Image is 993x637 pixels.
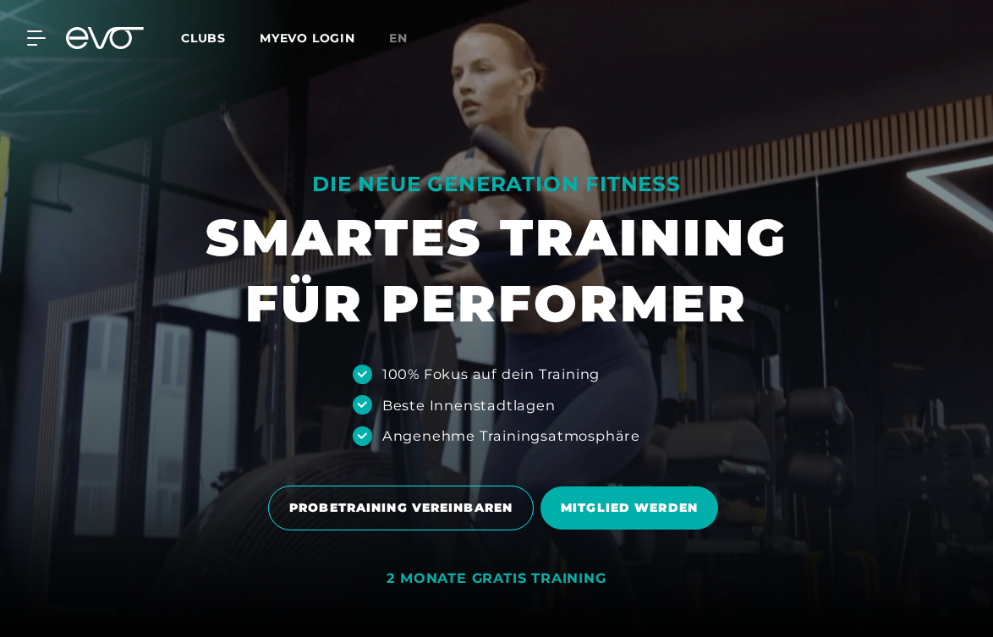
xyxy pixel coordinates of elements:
span: MITGLIED WERDEN [561,499,698,517]
a: Clubs [181,30,260,46]
span: Clubs [181,30,226,46]
div: 2 MONATE GRATIS TRAINING [387,570,606,588]
div: Angenehme Trainingsatmosphäre [382,426,640,446]
a: MYEVO LOGIN [260,30,355,46]
div: DIE NEUE GENERATION FITNESS [206,171,787,198]
div: 100% Fokus auf dein Training [382,364,600,384]
a: en [389,29,428,48]
a: MITGLIED WERDEN [540,474,725,542]
h1: SMARTES TRAINING FÜR PERFORMER [206,205,787,337]
span: en [389,30,408,46]
a: PROBETRAINING VEREINBAREN [268,473,540,543]
div: Beste Innenstadtlagen [382,395,556,415]
span: PROBETRAINING VEREINBAREN [289,499,513,517]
